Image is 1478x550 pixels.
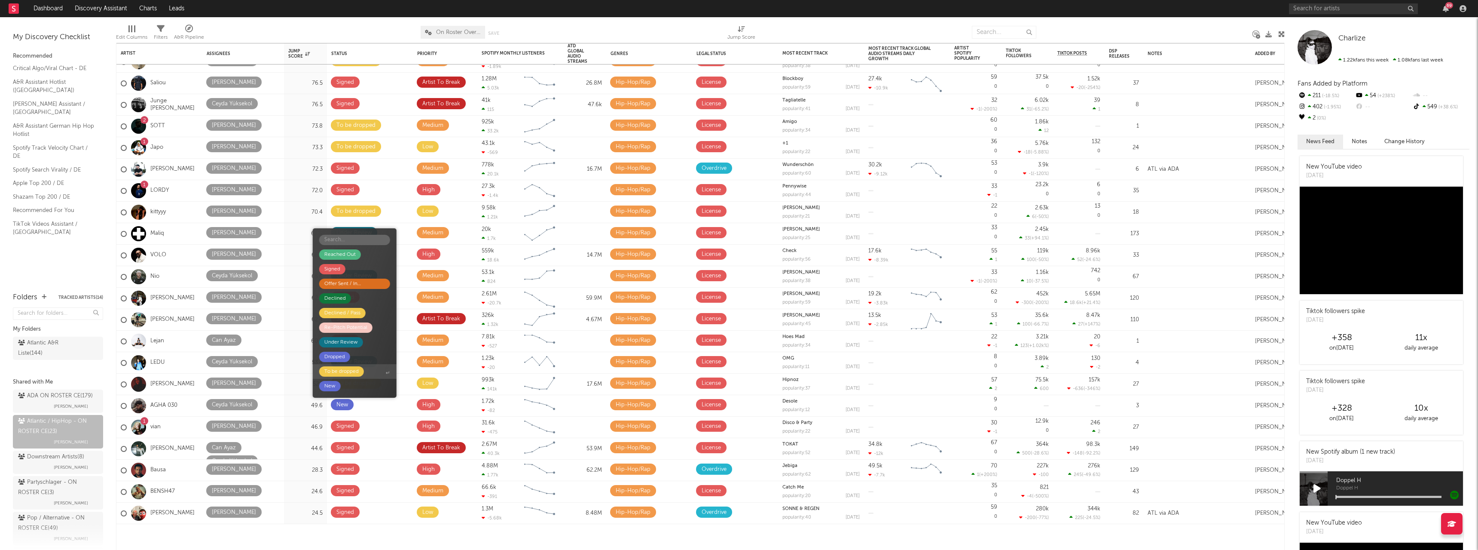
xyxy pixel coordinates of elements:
a: Atlantic A&R Liste(144) [13,337,103,360]
a: [PERSON_NAME] [782,313,820,318]
div: popularity: 34 [782,128,811,133]
a: vian [150,424,161,431]
div: Artist To Break [422,99,460,109]
div: [PERSON_NAME] [212,77,256,88]
div: 0 [1057,202,1100,223]
div: Jump Score [727,32,755,43]
svg: Chart title [520,180,559,202]
div: License [702,120,721,131]
div: 27.3k [482,184,495,189]
div: [PERSON_NAME] [1255,166,1299,173]
div: Partyschlager - ON ROSTER CE ( 3 ) [18,477,96,498]
div: Signed [336,99,354,109]
button: Notes [1343,135,1376,149]
div: Hip-Hop/Rap [616,228,650,238]
div: [PERSON_NAME] [1255,209,1299,216]
div: To be dropped [336,120,376,131]
a: Lejan [150,338,164,345]
span: 0 % [1316,116,1326,121]
div: License [702,206,721,217]
a: Maliq [150,230,164,237]
div: 39 [1094,98,1100,103]
div: Tagliatelle [782,98,860,103]
svg: Chart title [520,137,559,159]
div: popularity: 22 [782,150,810,154]
div: 2.45k [1035,227,1049,232]
div: Most Recent Track Global Audio Streams Daily Growth [868,46,933,61]
div: 73.8 [288,121,323,132]
a: Partyschlager - ON ROSTER CE(3)[PERSON_NAME] [13,476,103,510]
div: [PERSON_NAME] [212,142,256,152]
div: 24 [1109,143,1139,153]
div: 53 [991,160,997,166]
div: 6.02k [1035,98,1049,103]
div: 0 [954,159,997,180]
div: 0 [1006,180,1049,201]
div: ( ) [971,106,997,112]
div: Atlantic A&R Liste ( 144 ) [18,338,79,359]
div: [PERSON_NAME] [212,185,256,195]
span: [PERSON_NAME] [54,437,88,447]
div: Hip-Hop/Rap [616,77,650,88]
div: [DATE] [846,214,860,219]
div: [DATE] [846,64,860,68]
div: Medium [422,120,443,131]
div: ADA ON ROSTER CE ( 179 ) [18,391,93,401]
div: 72.0 [288,186,323,196]
div: Hip-Hop/Rap [616,99,650,109]
div: Downstream Artists ( 8 ) [18,452,84,462]
div: 30.2k [868,162,882,168]
div: [DATE] [846,171,860,176]
div: ( ) [1021,106,1049,112]
div: License [702,185,721,195]
a: SOTT [150,123,165,130]
a: TOKAT [782,442,798,447]
div: High [422,185,435,195]
a: Apple Top 200 / DE [13,178,95,188]
span: -50 % [1036,215,1047,219]
div: Signed [336,163,354,174]
a: Recommended For You [13,206,95,215]
div: 72.3 [288,164,323,175]
a: Hipnoz [782,378,799,382]
a: [PERSON_NAME] [150,445,195,452]
span: -200 % [982,107,996,112]
div: New YouTube video [1306,163,1362,172]
div: 70.4 [288,207,323,218]
a: [PERSON_NAME] [782,206,820,210]
div: Edit Columns [116,22,147,46]
div: 115 [482,107,494,112]
div: Jump Score [727,22,755,46]
input: Search for folders... [13,307,103,320]
div: TikTok Followers [1006,48,1036,58]
div: ( ) [1071,85,1100,90]
span: -120 % [1034,172,1047,176]
a: [PERSON_NAME] Assistant / [GEOGRAPHIC_DATA] [13,99,95,117]
div: 36 [991,139,997,144]
input: Search... [972,26,1036,39]
div: 9.58k [482,205,496,211]
span: 6 [1032,215,1035,219]
div: [DATE] [846,150,860,154]
div: 76.5 [288,100,323,110]
div: popularity: 44 [782,193,811,197]
div: 27.4k [868,76,882,82]
div: Hip-Hop/Rap [616,120,650,131]
a: LEDU [150,359,165,366]
a: AGHA 030 [150,402,177,409]
div: 35 [1109,186,1139,196]
div: 32 [991,98,997,103]
div: 33 [991,225,997,230]
div: 13 [1095,203,1100,209]
input: Search... [319,235,390,245]
span: On Roster Overview [436,30,481,35]
a: Wunderschön [782,163,814,167]
a: Shazam Top 200 / DE [13,192,95,202]
div: popularity: 41 [782,107,810,111]
div: 6 [1109,164,1139,175]
span: -5.88 % [1032,150,1047,155]
div: 925k [482,119,494,125]
div: 59 [991,74,997,80]
div: 33 [991,184,997,189]
div: 20k [482,227,491,232]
